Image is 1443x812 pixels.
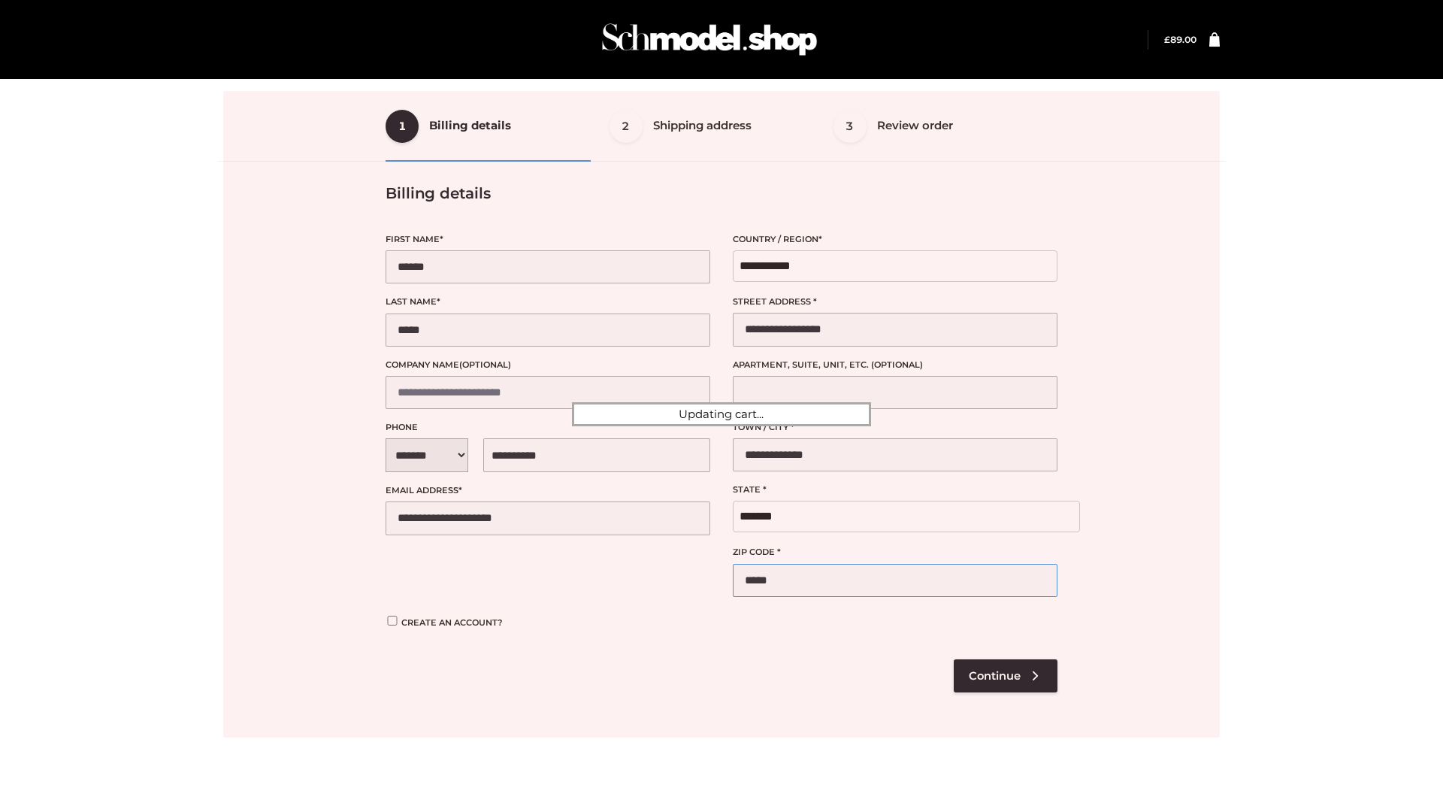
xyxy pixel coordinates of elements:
img: Schmodel Admin 964 [597,10,822,69]
span: £ [1164,34,1170,45]
div: Updating cart... [572,402,871,426]
a: £89.00 [1164,34,1196,45]
bdi: 89.00 [1164,34,1196,45]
